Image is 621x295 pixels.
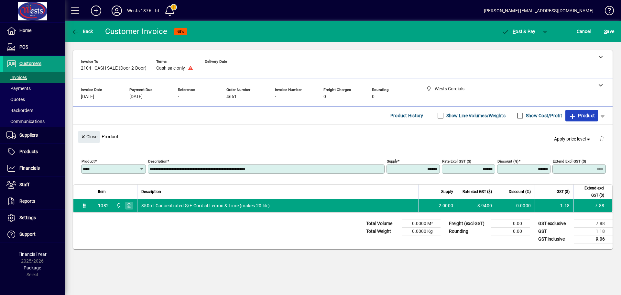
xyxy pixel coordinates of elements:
td: 0.00 [491,220,530,227]
span: Cash sale only [156,66,185,71]
span: Home [19,28,31,33]
span: Settings [19,215,36,220]
td: 0.0000 M³ [402,220,441,227]
span: Products [19,149,38,154]
a: Home [3,23,65,39]
a: Communications [3,116,65,127]
span: Back [71,29,93,34]
td: Rounding [446,227,491,235]
span: [DATE] [81,94,94,99]
div: 1082 [98,202,109,209]
span: 0 [323,94,326,99]
app-page-header-button: Delete [594,136,609,142]
a: Knowledge Base [600,1,613,22]
span: Product [569,110,595,121]
a: Quotes [3,94,65,105]
td: 7.88 [573,199,612,212]
a: Staff [3,177,65,193]
span: - [275,94,276,99]
span: Customers [19,61,41,66]
mat-label: Description [148,159,167,163]
span: Package [24,265,41,270]
td: 9.06 [574,235,613,243]
mat-label: Extend excl GST ($) [553,159,586,163]
td: Total Volume [363,220,402,227]
span: Cancel [577,26,591,37]
app-page-header-button: Back [65,26,100,37]
td: 0.0000 [496,199,535,212]
span: Invoices [6,75,27,80]
span: Supply [441,188,453,195]
div: Customer Invoice [105,26,168,37]
td: GST inclusive [535,235,574,243]
app-page-header-button: Close [76,134,102,140]
td: GST [535,227,574,235]
button: Product History [388,110,426,121]
td: 0.0000 Kg [402,227,441,235]
span: Wests Cordials [114,202,122,209]
a: Reports [3,193,65,210]
span: - [205,66,206,71]
span: NEW [177,29,185,34]
td: Total Weight [363,227,402,235]
span: Backorders [6,108,33,113]
a: Settings [3,210,65,226]
div: [PERSON_NAME] [EMAIL_ADDRESS][DOMAIN_NAME] [484,6,594,16]
button: Save [603,26,616,37]
button: Add [86,5,106,17]
span: - [178,94,179,99]
a: Products [3,144,65,160]
span: Product History [390,110,423,121]
span: Financials [19,165,40,171]
span: GST ($) [557,188,570,195]
td: 1.18 [574,227,613,235]
td: GST exclusive [535,220,574,227]
button: Close [78,131,100,143]
span: Communications [6,119,45,124]
span: Description [141,188,161,195]
button: Delete [594,131,609,147]
button: Cancel [575,26,593,37]
span: Payments [6,86,31,91]
button: Back [70,26,95,37]
a: Financials [3,160,65,176]
span: Reports [19,199,35,204]
td: 0.00 [491,227,530,235]
span: 350ml Concentrated S/F Cordial Lemon & Lime (makes 20 litr) [141,202,270,209]
span: Discount (%) [509,188,531,195]
span: Rate excl GST ($) [463,188,492,195]
a: Invoices [3,72,65,83]
td: 7.88 [574,220,613,227]
span: P [513,29,516,34]
span: Extend excl GST ($) [578,185,604,199]
a: Backorders [3,105,65,116]
span: Close [81,131,97,142]
span: 4661 [226,94,237,99]
span: Item [98,188,106,195]
span: 2104 - CASH SALE (Door-2-Door) [81,66,147,71]
label: Show Cost/Profit [525,112,562,119]
div: Product [73,125,613,148]
button: Post & Pay [498,26,539,37]
span: Quotes [6,97,25,102]
td: Freight (excl GST) [446,220,491,227]
span: 2.0000 [439,202,453,209]
button: Profile [106,5,127,17]
a: Support [3,226,65,243]
span: Financial Year [18,252,47,257]
span: ost & Pay [502,29,536,34]
span: Support [19,232,36,237]
span: Staff [19,182,29,187]
div: 3.9400 [461,202,492,209]
span: Suppliers [19,132,38,138]
a: Suppliers [3,127,65,143]
span: ave [604,26,614,37]
span: Apply price level [554,136,592,142]
a: Payments [3,83,65,94]
a: POS [3,39,65,55]
span: [DATE] [129,94,143,99]
mat-label: Supply [387,159,398,163]
td: 1.18 [535,199,573,212]
button: Product [565,110,598,121]
span: S [604,29,607,34]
